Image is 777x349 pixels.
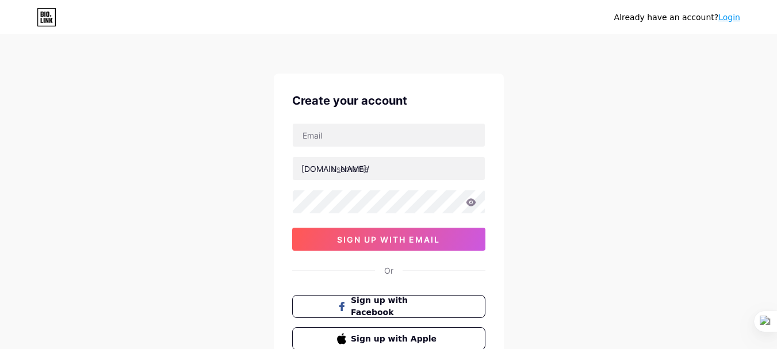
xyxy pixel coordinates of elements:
span: Sign up with Apple [351,333,440,345]
input: username [293,157,485,180]
div: Or [384,264,393,277]
button: Sign up with Facebook [292,295,485,318]
span: Sign up with Facebook [351,294,440,319]
span: sign up with email [337,235,440,244]
input: Email [293,124,485,147]
button: sign up with email [292,228,485,251]
div: Create your account [292,92,485,109]
div: [DOMAIN_NAME]/ [301,163,369,175]
div: Already have an account? [614,11,740,24]
a: Login [718,13,740,22]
